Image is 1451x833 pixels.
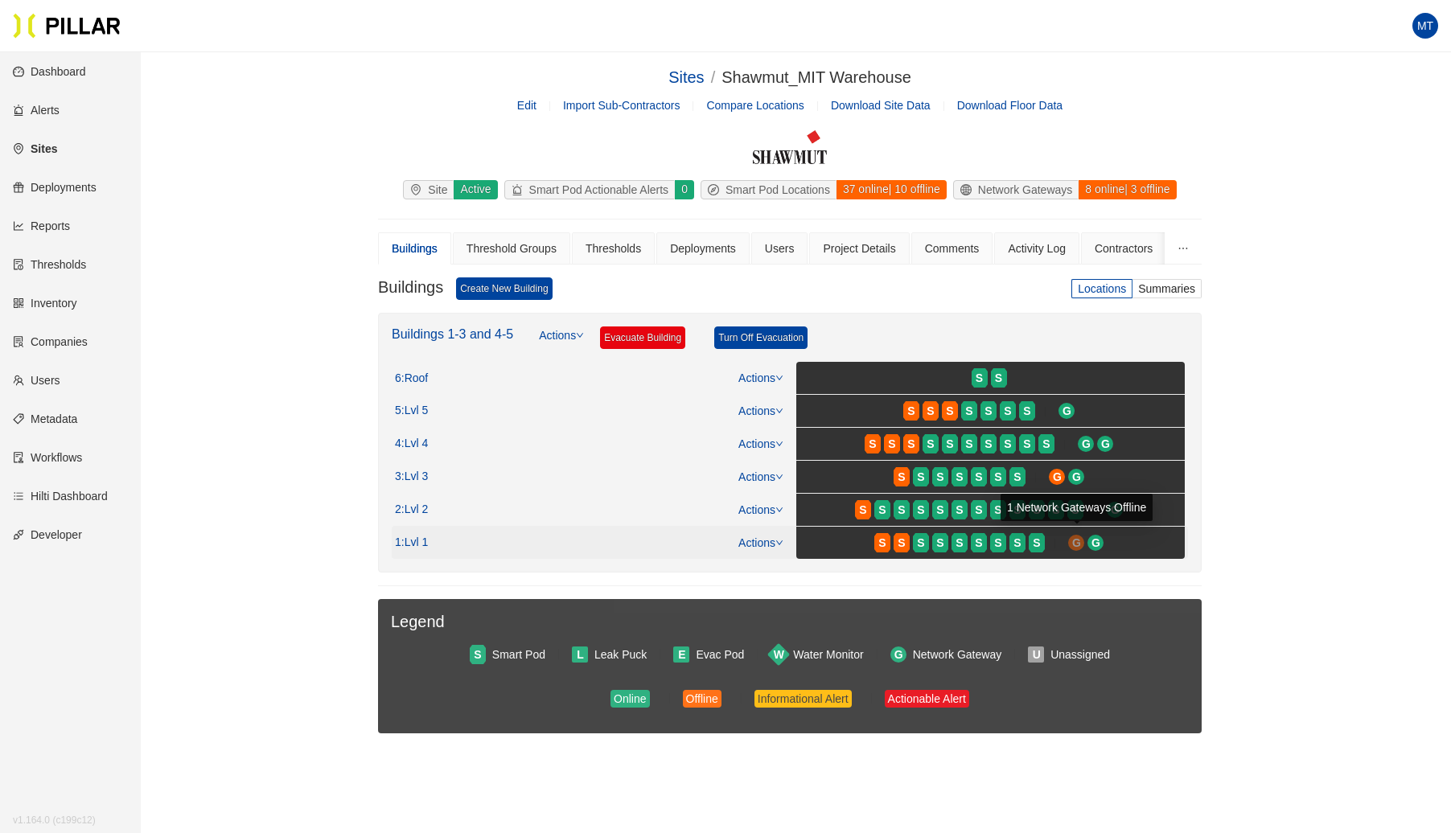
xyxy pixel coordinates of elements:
[696,646,744,663] div: Evac Pod
[392,327,513,341] a: Buildings 1-3 and 4-5
[936,468,943,486] span: S
[1101,435,1110,453] span: G
[1033,534,1040,552] span: S
[401,535,428,550] span: : Lvl 1
[395,437,428,451] div: 4
[401,404,428,418] span: : Lvl 5
[751,127,828,167] img: Shawmut
[836,180,947,199] div: 37 online | 10 offline
[965,402,972,420] span: S
[927,402,934,420] span: S
[13,13,121,39] a: Pillar Technologies
[954,181,1079,199] div: Network Gateways
[946,435,953,453] span: S
[505,181,676,199] div: Smart Pod Actionable Alerts
[13,335,88,348] a: solutionCompanies
[957,99,1063,112] span: Download Floor Data
[976,369,983,387] span: S
[869,435,876,453] span: S
[614,690,646,708] div: Online
[1095,240,1153,257] div: Contractors
[670,240,736,257] div: Deployments
[936,534,943,552] span: S
[1063,402,1071,420] span: G
[956,501,963,519] span: S
[1013,534,1021,552] span: S
[13,412,77,425] a: tagMetadata
[1042,435,1050,453] span: S
[775,374,783,382] span: down
[1091,534,1100,552] span: G
[539,326,584,362] a: Actions
[1078,282,1126,295] span: Locations
[391,612,1189,632] h3: Legend
[576,331,584,339] span: down
[1165,232,1202,265] button: ellipsis
[1053,468,1062,486] span: G
[994,501,1001,519] span: S
[984,435,992,453] span: S
[517,99,536,112] a: Edit
[492,646,545,663] div: Smart Pod
[994,534,1001,552] span: S
[668,68,704,86] a: Sites
[13,451,82,464] a: auditWorkflows
[13,220,70,232] a: line-chartReports
[1072,468,1081,486] span: G
[708,184,725,195] span: compass
[395,404,428,418] div: 5
[392,240,438,257] div: Buildings
[1013,468,1021,486] span: S
[775,539,783,547] span: down
[13,142,57,155] a: environmentSites
[401,503,428,517] span: : Lvl 2
[594,646,647,663] div: Leak Puck
[995,369,1002,387] span: S
[1078,180,1176,199] div: 8 online | 3 offline
[936,501,943,519] span: S
[738,503,783,516] a: Actions
[994,468,1001,486] span: S
[714,326,808,349] a: Turn Off Evacuation
[501,180,697,199] a: alertSmart Pod Actionable Alerts0
[600,326,685,349] a: Evacuate Building
[984,402,992,420] span: S
[775,440,783,448] span: down
[898,534,905,552] span: S
[1072,534,1081,552] span: G
[395,371,428,386] div: 6
[1178,243,1189,254] span: ellipsis
[395,535,428,550] div: 1
[913,646,1001,663] div: Network Gateway
[956,534,963,552] span: S
[925,240,980,257] div: Comments
[378,277,443,300] h3: Buildings
[13,65,86,78] a: dashboardDashboard
[706,99,804,112] a: Compare Locations
[577,646,584,663] span: L
[711,68,716,86] span: /
[1050,646,1110,663] div: Unassigned
[960,184,978,195] span: global
[395,470,428,484] div: 3
[1082,435,1091,453] span: G
[878,534,886,552] span: S
[13,181,97,194] a: giftDeployments
[1023,402,1030,420] span: S
[1008,240,1066,257] div: Activity Log
[956,468,963,486] span: S
[395,503,428,517] div: 2
[13,528,82,541] a: apiDeveloper
[13,490,108,503] a: barsHilti Dashboard
[512,184,529,195] span: alert
[401,437,428,451] span: : Lvl 4
[1417,13,1433,39] span: MT
[453,180,497,199] div: Active
[775,506,783,514] span: down
[975,534,982,552] span: S
[410,184,428,195] span: environment
[738,404,783,417] a: Actions
[1004,402,1011,420] span: S
[774,646,784,663] span: W
[686,690,718,708] div: Offline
